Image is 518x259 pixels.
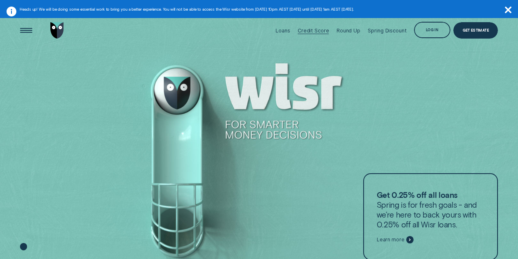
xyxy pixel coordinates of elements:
[49,12,65,49] a: Go to home page
[337,12,360,49] a: Round Up
[50,22,64,39] img: Wisr
[377,237,405,243] span: Learn more
[337,28,360,34] div: Round Up
[298,28,329,34] div: Credit Score
[377,190,484,229] p: Spring is for fresh goals - and we’re here to back yours with 0.25% off all Wisr loans.
[377,190,457,199] strong: Get 0.25% off all loans
[298,12,329,49] a: Credit Score
[414,22,450,38] button: Log in
[453,22,498,39] a: Get Estimate
[368,12,406,49] a: Spring Discount
[18,22,34,39] button: Open Menu
[368,28,406,34] div: Spring Discount
[276,28,290,34] div: Loans
[276,12,290,49] a: Loans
